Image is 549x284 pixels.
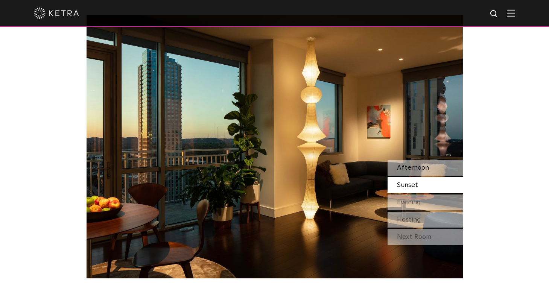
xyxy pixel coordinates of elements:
[507,9,515,17] img: Hamburger%20Nav.svg
[397,164,429,171] span: Afternoon
[397,216,421,223] span: Hosting
[34,8,79,19] img: ketra-logo-2019-white
[397,182,418,188] span: Sunset
[490,9,499,19] img: search icon
[87,15,463,278] img: SS_HBD_LivingRoom_Desktop_02
[388,229,463,245] div: Next Room
[397,199,421,206] span: Evening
